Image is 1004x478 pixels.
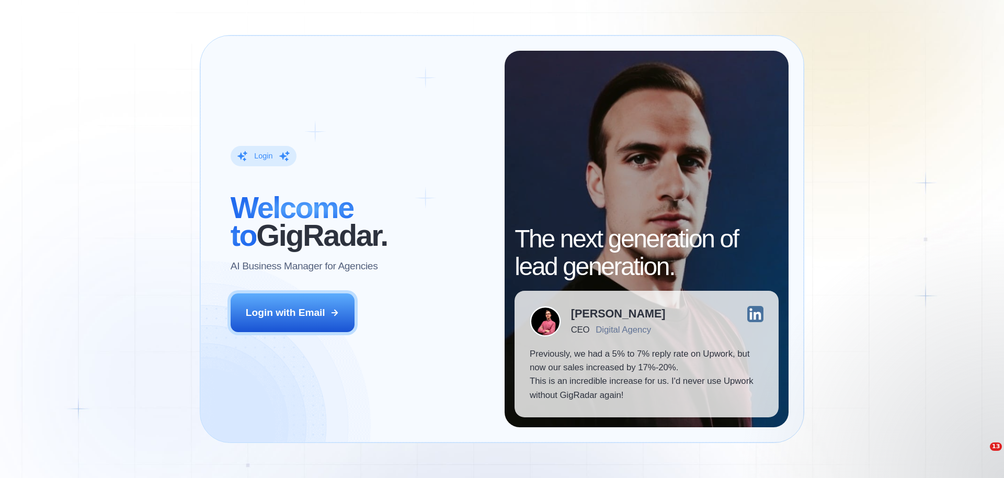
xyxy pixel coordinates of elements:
[254,151,272,161] div: Login
[530,347,763,403] p: Previously, we had a 5% to 7% reply rate on Upwork, but now our sales increased by 17%-20%. This ...
[231,194,489,249] h2: ‍ GigRadar.
[990,442,1002,451] span: 13
[571,308,666,320] div: [PERSON_NAME]
[231,259,378,273] p: AI Business Manager for Agencies
[246,306,325,320] div: Login with Email
[231,191,353,252] span: Welcome to
[596,325,651,335] div: Digital Agency
[968,442,994,468] iframe: Intercom live chat
[571,325,589,335] div: CEO
[231,293,355,332] button: Login with Email
[515,225,779,281] h2: The next generation of lead generation.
